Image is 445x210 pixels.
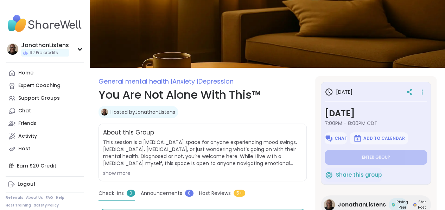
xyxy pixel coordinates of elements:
[325,88,352,96] h3: [DATE]
[363,136,405,141] span: Add to Calendar
[413,203,417,206] img: Star Host
[34,203,59,208] a: Safety Policy
[6,67,84,79] a: Home
[325,150,427,165] button: Enter group
[335,136,347,141] span: Chat
[6,159,84,172] div: Earn $20 Credit
[6,178,84,191] a: Logout
[6,117,84,130] a: Friends
[18,133,37,140] div: Activity
[234,190,245,197] span: 5+
[18,95,60,102] div: Support Groups
[98,86,307,103] h1: You Are Not Alone With This™
[21,41,69,49] div: JonathanListens
[6,143,84,155] a: Host
[338,201,386,209] span: JonathanListens
[18,70,33,77] div: Home
[18,120,37,127] div: Friends
[325,132,347,144] button: Chat
[325,168,382,182] button: Share this group
[110,109,175,116] a: Hosted byJonathanListens
[26,195,43,200] a: About Us
[98,77,172,86] span: General mental health |
[103,139,302,167] span: This session is a [MEDICAL_DATA] space for anyone experiencing mood swings, [MEDICAL_DATA], [MEDI...
[127,190,135,197] span: 0
[56,195,64,200] a: Help
[6,11,84,36] img: ShareWell Nav Logo
[18,145,30,152] div: Host
[7,44,18,55] img: JonathanListens
[185,190,193,197] span: 0
[362,155,390,160] span: Enter group
[325,171,333,179] img: ShareWell Logomark
[6,79,84,92] a: Expert Coaching
[396,199,408,210] span: Rising Peer
[6,203,31,208] a: Host Training
[336,171,382,179] span: Share this group
[103,128,154,137] h2: About this Group
[199,190,231,197] span: Host Reviews
[6,92,84,105] a: Support Groups
[325,120,427,127] span: 7:00PM - 8:00PM CDT
[325,107,427,120] h3: [DATE]
[46,195,53,200] a: FAQ
[325,134,333,143] img: ShareWell Logomark
[18,82,61,89] div: Expert Coaching
[6,195,23,200] a: Referrals
[30,50,58,56] span: 92 Pro credits
[392,203,395,206] img: Rising Peer
[98,190,124,197] span: Check-ins
[18,181,36,188] div: Logout
[6,105,84,117] a: Chat
[353,134,362,143] img: ShareWell Logomark
[350,132,408,144] button: Add to Calendar
[103,170,302,177] div: show more
[172,77,198,86] span: Anxiety |
[6,130,84,143] a: Activity
[101,109,108,116] img: JonathanListens
[141,190,182,197] span: Announcements
[198,77,234,86] span: Depression
[418,199,426,210] span: Star Host
[18,107,31,114] div: Chat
